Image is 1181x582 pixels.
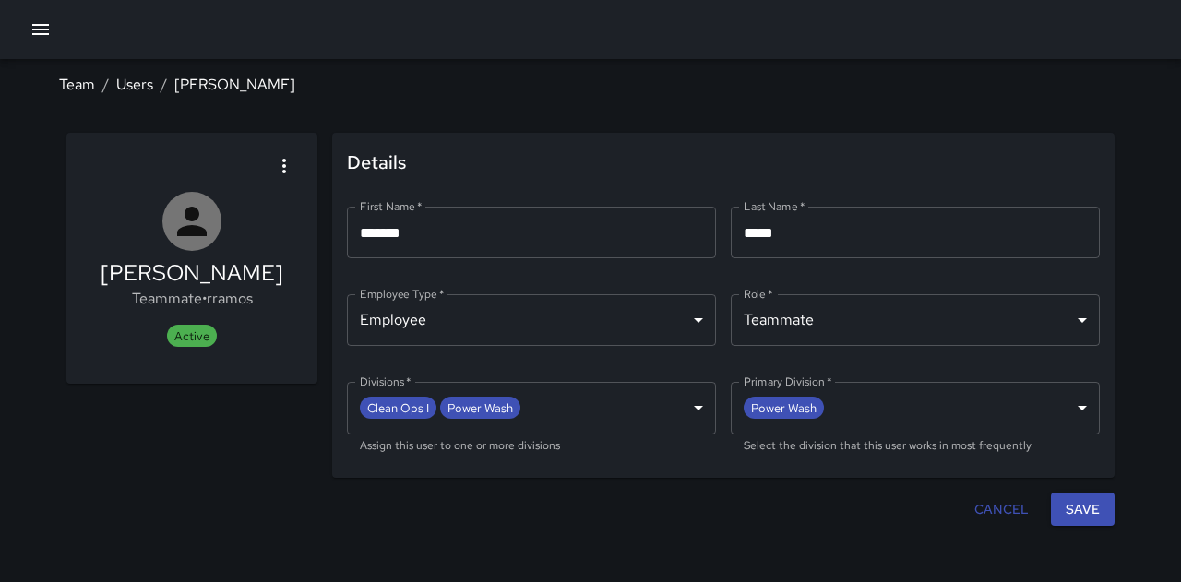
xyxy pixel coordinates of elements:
[101,258,283,288] h5: [PERSON_NAME]
[744,198,805,214] label: Last Name
[744,398,824,419] span: Power Wash
[744,374,831,389] label: Primary Division
[59,75,95,94] a: Team
[347,294,716,346] div: Employee
[1051,493,1115,527] button: Save
[744,286,773,302] label: Role
[360,374,412,389] label: Divisions
[347,148,1100,177] span: Details
[174,75,295,94] a: [PERSON_NAME]
[167,328,217,344] span: Active
[967,493,1036,527] button: Cancel
[360,198,423,214] label: First Name
[101,288,283,310] p: Teammate • rramos
[744,437,1087,456] p: Select the division that this user works in most frequently
[440,398,520,419] span: Power Wash
[360,398,436,419] span: Clean Ops I
[731,294,1100,346] div: Teammate
[161,74,167,96] li: /
[360,437,703,456] p: Assign this user to one or more divisions
[360,286,444,302] label: Employee Type
[102,74,109,96] li: /
[116,75,153,94] a: Users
